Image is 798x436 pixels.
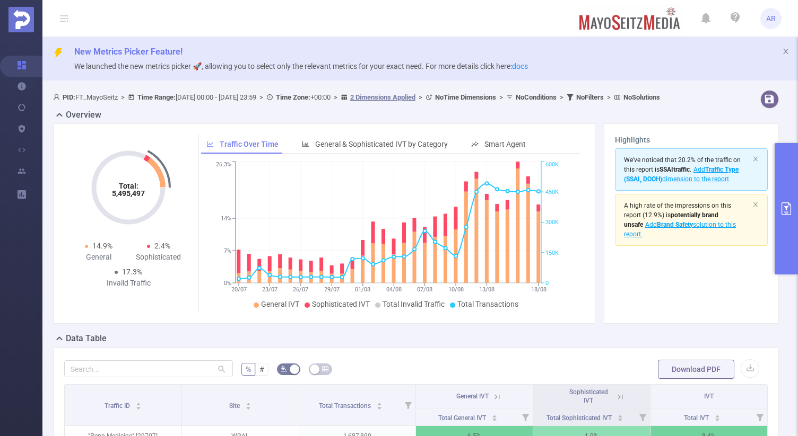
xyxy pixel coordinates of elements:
span: Traffic ID [105,402,132,410]
i: icon: caret-down [714,417,720,420]
span: General IVT [456,393,489,400]
i: icon: caret-up [135,401,141,404]
b: No Solutions [623,93,660,101]
span: Site [229,402,241,410]
b: Brand Safety [657,221,693,228]
i: icon: caret-up [491,413,497,416]
span: (12.9%) [624,202,736,238]
b: Time Range: [137,93,176,101]
span: > [604,93,614,101]
tspan: 300K [545,219,559,226]
b: No Filters [576,93,604,101]
div: Sort [714,413,721,420]
button: icon: close [752,153,759,165]
img: Protected Media [8,7,34,32]
tspan: 04/08 [386,286,402,293]
span: General & Sophisticated IVT by Category [315,140,448,148]
div: Invalid Traffic [99,278,159,289]
tspan: 10/08 [448,286,464,293]
tspan: 01/08 [355,286,370,293]
i: icon: bg-colors [281,366,287,372]
i: icon: caret-down [491,417,497,420]
span: > [496,93,506,101]
tspan: 18/08 [531,286,547,293]
i: icon: close [752,156,759,162]
h2: Data Table [66,332,107,345]
div: Sort [617,413,623,420]
i: icon: caret-up [376,401,382,404]
span: # [259,365,264,373]
span: 14.9% [92,242,112,250]
span: Total Transactions [457,300,518,308]
span: Total General IVT [438,414,488,422]
span: Total IVT [684,414,710,422]
span: % [246,365,251,373]
i: icon: caret-up [618,413,623,416]
button: icon: close [782,46,790,57]
input: Search... [64,360,233,377]
i: Filter menu [752,408,767,425]
i: icon: caret-up [245,401,251,404]
span: Total Invalid Traffic [383,300,445,308]
div: General [68,252,128,263]
div: Sort [135,401,142,407]
b: No Conditions [516,93,557,101]
button: icon: close [752,199,759,210]
h3: Highlights [615,135,768,146]
span: Sophisticated IVT [569,388,608,404]
i: Filter menu [401,385,415,425]
span: Add solution to this report. [624,221,736,238]
span: New Metrics Picker Feature! [74,47,183,57]
span: is [624,211,718,228]
tspan: 7% [224,247,231,254]
b: PID: [63,93,75,101]
i: icon: close [752,201,759,208]
i: icon: table [322,366,328,372]
i: Filter menu [518,408,533,425]
tspan: 26/07 [293,286,308,293]
span: General IVT [261,300,299,308]
tspan: Total: [119,182,138,190]
span: > [557,93,567,101]
span: > [415,93,426,101]
i: icon: caret-up [714,413,720,416]
i: icon: bar-chart [302,140,309,148]
i: Filter menu [635,408,650,425]
tspan: 450K [545,189,559,195]
i: icon: user [53,94,63,101]
span: FT_MayoSeitz [DATE] 00:00 - [DATE] 23:59 +00:00 [53,93,660,101]
tspan: 0% [224,280,231,287]
b: SSAI traffic [660,166,690,173]
tspan: 5,495,497 [112,189,145,198]
span: IVT [704,393,714,400]
b: Time Zone: [276,93,310,101]
tspan: 13/08 [479,286,495,293]
span: Total Sophisticated IVT [547,414,613,422]
span: 17.3% [122,268,142,276]
tspan: 29/07 [324,286,340,293]
i: icon: caret-down [618,417,623,420]
tspan: 26.3% [216,162,231,168]
span: We launched the new metrics picker 🚀, allowing you to select only the relevant metrics for your e... [74,62,528,70]
i: icon: close [782,48,790,55]
b: potentially brand unsafe [624,211,718,228]
i: icon: line-chart [206,140,214,148]
span: 2.4% [154,242,170,250]
div: Sort [245,401,251,407]
u: 2 Dimensions Applied [350,93,415,101]
h2: Overview [66,109,101,121]
span: Total Transactions [319,402,372,410]
button: Download PDF [658,360,734,379]
span: Smart Agent [484,140,526,148]
div: Sophisticated [128,252,188,263]
span: > [256,93,266,101]
b: No Time Dimensions [435,93,496,101]
a: docs [512,62,528,70]
tspan: 0 [545,280,549,287]
tspan: 23/07 [262,286,277,293]
span: > [118,93,128,101]
span: AR [766,8,776,29]
i: icon: caret-down [376,405,382,408]
span: > [331,93,341,101]
span: Traffic Over Time [220,140,279,148]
